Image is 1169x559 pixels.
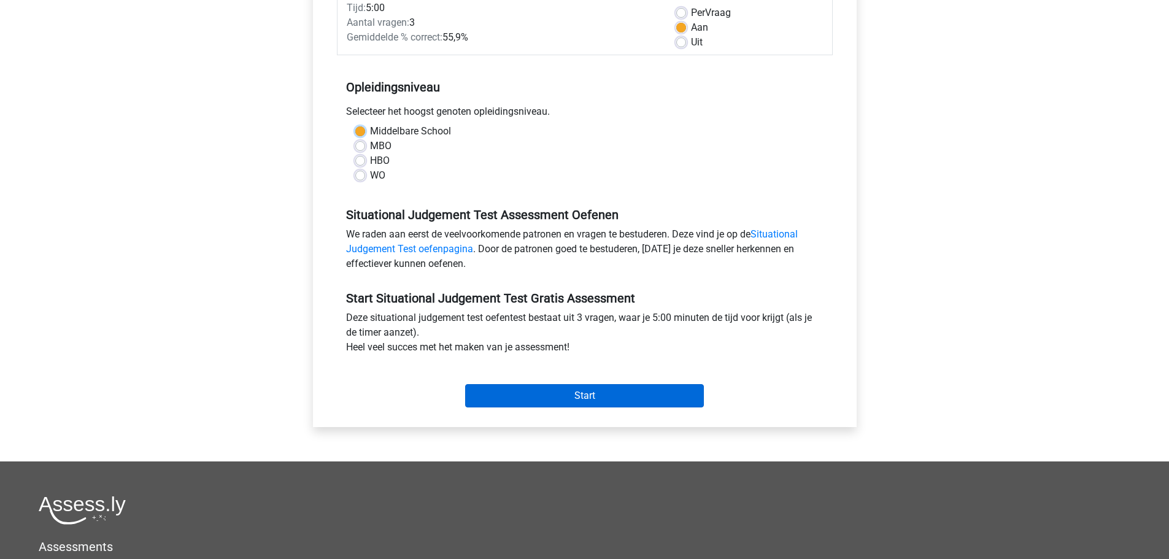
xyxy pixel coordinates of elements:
[691,6,731,20] label: Vraag
[346,75,824,99] h5: Opleidingsniveau
[346,207,824,222] h5: Situational Judgement Test Assessment Oefenen
[337,310,833,360] div: Deze situational judgement test oefentest bestaat uit 3 vragen, waar je 5:00 minuten de tijd voor...
[691,20,708,35] label: Aan
[337,104,833,124] div: Selecteer het hoogst genoten opleidingsniveau.
[370,124,451,139] label: Middelbare School
[347,31,442,43] span: Gemiddelde % correct:
[337,227,833,276] div: We raden aan eerst de veelvoorkomende patronen en vragen te bestuderen. Deze vind je op de . Door...
[691,35,703,50] label: Uit
[39,539,1130,554] h5: Assessments
[338,30,667,45] div: 55,9%
[346,291,824,306] h5: Start Situational Judgement Test Gratis Assessment
[39,496,126,525] img: Assessly logo
[370,168,385,183] label: WO
[370,139,392,153] label: MBO
[338,1,667,15] div: 5:00
[347,2,366,13] span: Tijd:
[370,153,390,168] label: HBO
[338,15,667,30] div: 3
[691,7,705,18] span: Per
[347,17,409,28] span: Aantal vragen:
[465,384,704,407] input: Start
